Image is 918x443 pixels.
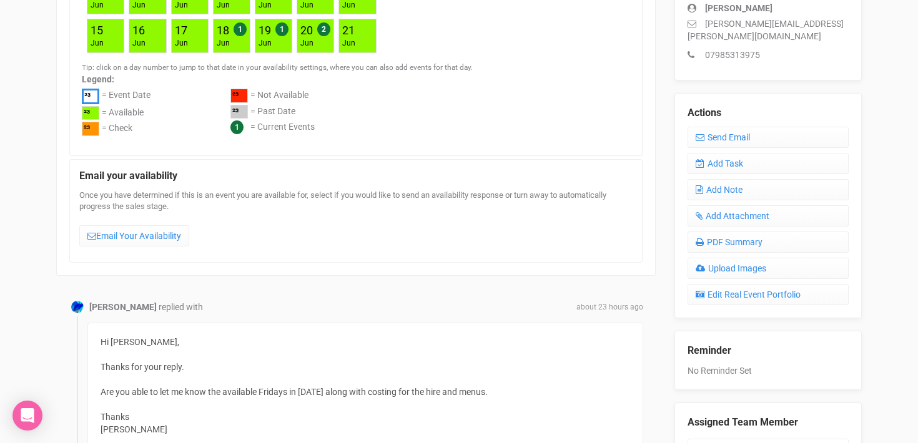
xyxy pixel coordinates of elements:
div: = Current Events [250,120,315,135]
div: = Check [102,122,132,138]
div: No Reminder Set [688,331,849,377]
a: 18 [217,24,229,37]
div: ²³ [230,89,248,103]
a: 20 [300,24,313,37]
div: Jun [300,38,313,49]
p: [PERSON_NAME][EMAIL_ADDRESS][PERSON_NAME][DOMAIN_NAME] [688,17,849,42]
div: ²³ [230,105,248,119]
small: Tip: click on a day number to jump to that date in your availability settings, where you can also... [82,63,473,72]
div: Once you have determined if this is an event you are available for, select if you would like to s... [79,190,633,253]
div: Open Intercom Messenger [12,401,42,431]
span: 1 [230,120,244,134]
div: = Not Available [250,89,308,105]
div: ²³ [82,106,99,120]
a: PDF Summary [688,231,849,253]
div: Jun [132,38,146,49]
div: Jun [91,38,104,49]
span: about 23 hours ago [576,302,643,313]
span: replied with [159,302,203,312]
legend: Reminder [688,344,849,358]
div: ²³ [82,89,99,104]
label: Legend: [82,73,630,85]
legend: Actions [688,106,849,120]
a: 17 [175,24,187,37]
a: 21 [342,24,355,37]
a: Email Your Availability [79,225,189,246]
div: = Event Date [102,89,151,106]
div: Jun [175,38,188,49]
a: Upload Images [688,258,849,279]
div: = Past Date [250,105,295,121]
a: Add Task [688,153,849,174]
a: Add Attachment [688,205,849,226]
div: Jun [217,38,230,49]
legend: Assigned Team Member [688,416,849,430]
legend: Email your availability [79,169,633,183]
strong: [PERSON_NAME] [89,302,157,312]
div: ²³ [82,122,99,136]
div: Jun [342,38,355,49]
span: 2 [317,22,330,36]
span: 1 [275,22,289,36]
strong: [PERSON_NAME] [705,3,772,13]
p: 07985313975 [688,49,849,61]
a: 16 [132,24,145,37]
div: Jun [259,38,272,49]
a: Edit Real Event Portfolio [688,284,849,305]
a: 15 [91,24,103,37]
div: = Available [102,106,144,122]
img: Profile Image [71,301,84,313]
span: 1 [234,22,247,36]
a: Send Email [688,127,849,148]
a: Add Note [688,179,849,200]
a: 19 [259,24,271,37]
